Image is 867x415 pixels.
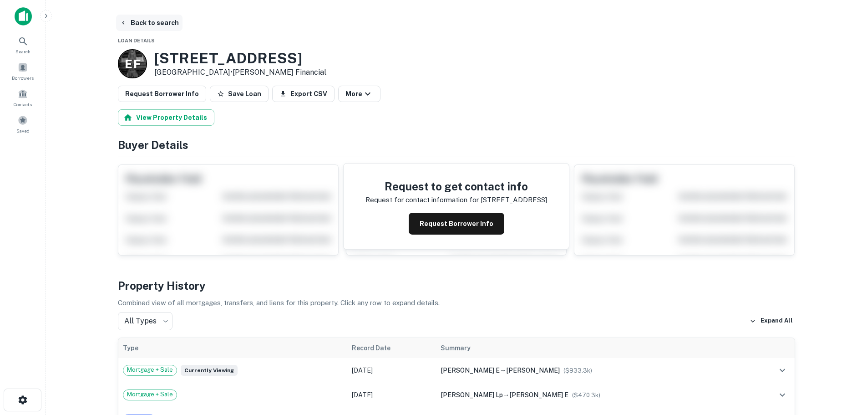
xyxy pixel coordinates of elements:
[15,7,32,26] img: capitalize-icon.png
[365,195,479,205] p: Request for contact information for
[409,213,504,235] button: Request Borrower Info
[347,358,436,383] td: [DATE]
[441,390,744,400] div: →
[347,338,436,358] th: Record Date
[572,392,600,399] span: ($ 470.3k )
[3,112,43,136] a: Saved
[118,277,795,294] h4: Property History
[210,86,269,102] button: Save Loan
[775,363,790,378] button: expand row
[118,297,795,308] p: Combined view of all mortgages, transfers, and liens for this property. Click any row to expand d...
[441,367,500,374] span: [PERSON_NAME] e
[123,390,177,399] span: Mortgage + Sale
[775,387,790,403] button: expand row
[118,338,348,358] th: Type
[15,48,30,55] span: Search
[481,195,547,205] p: [STREET_ADDRESS]
[125,55,140,73] p: E F
[506,367,560,374] span: [PERSON_NAME]
[118,38,155,43] span: Loan Details
[3,32,43,57] a: Search
[347,383,436,407] td: [DATE]
[154,50,326,67] h3: [STREET_ADDRESS]
[365,178,547,195] h4: Request to get contact info
[441,365,744,375] div: →
[821,342,867,386] iframe: Chat Widget
[118,109,214,126] button: View Property Details
[233,68,326,77] a: [PERSON_NAME] Financial
[441,391,503,399] span: [PERSON_NAME] lp
[272,86,335,102] button: Export CSV
[12,74,34,82] span: Borrowers
[116,15,183,31] button: Back to search
[123,365,177,374] span: Mortgage + Sale
[747,314,795,328] button: Expand All
[16,127,30,134] span: Saved
[118,86,206,102] button: Request Borrower Info
[118,137,795,153] h4: Buyer Details
[3,85,43,110] a: Contacts
[509,391,568,399] span: [PERSON_NAME] e
[14,101,32,108] span: Contacts
[181,365,238,376] span: Currently viewing
[154,67,326,78] p: [GEOGRAPHIC_DATA] •
[118,312,172,330] div: All Types
[118,49,147,78] a: E F
[436,338,749,358] th: Summary
[3,59,43,83] a: Borrowers
[338,86,380,102] button: More
[563,367,592,374] span: ($ 933.3k )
